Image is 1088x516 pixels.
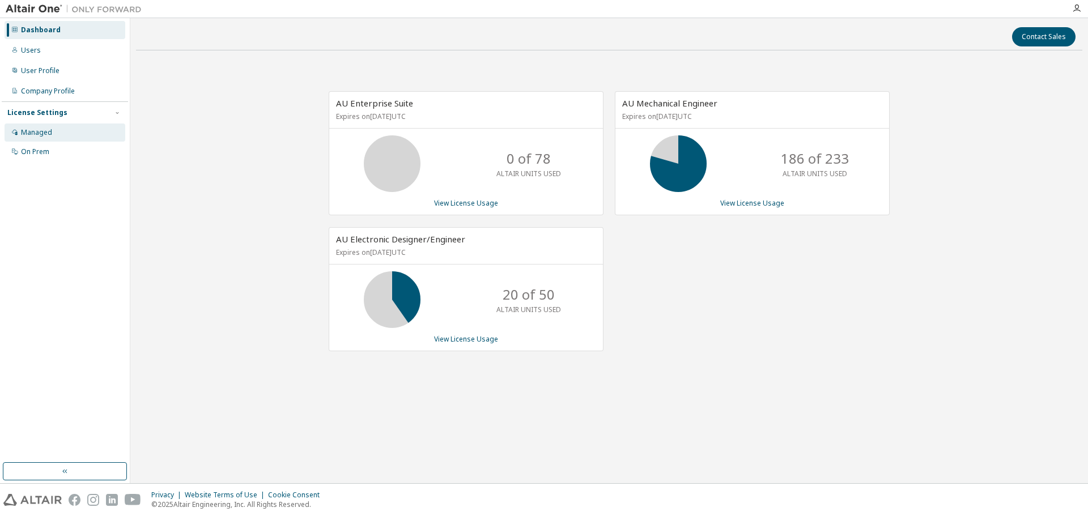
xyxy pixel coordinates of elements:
[622,97,717,109] span: AU Mechanical Engineer
[434,198,498,208] a: View License Usage
[496,169,561,178] p: ALTAIR UNITS USED
[21,25,61,35] div: Dashboard
[336,233,465,245] span: AU Electronic Designer/Engineer
[434,334,498,344] a: View License Usage
[720,198,784,208] a: View License Usage
[336,112,593,121] p: Expires on [DATE] UTC
[336,97,413,109] span: AU Enterprise Suite
[21,66,59,75] div: User Profile
[336,248,593,257] p: Expires on [DATE] UTC
[21,87,75,96] div: Company Profile
[125,494,141,506] img: youtube.svg
[87,494,99,506] img: instagram.svg
[783,169,847,178] p: ALTAIR UNITS USED
[781,149,849,168] p: 186 of 233
[21,46,41,55] div: Users
[3,494,62,506] img: altair_logo.svg
[21,147,49,156] div: On Prem
[622,112,879,121] p: Expires on [DATE] UTC
[496,305,561,314] p: ALTAIR UNITS USED
[185,491,268,500] div: Website Terms of Use
[151,491,185,500] div: Privacy
[6,3,147,15] img: Altair One
[503,285,555,304] p: 20 of 50
[151,500,326,509] p: © 2025 Altair Engineering, Inc. All Rights Reserved.
[507,149,551,168] p: 0 of 78
[7,108,67,117] div: License Settings
[1012,27,1076,46] button: Contact Sales
[268,491,326,500] div: Cookie Consent
[21,128,52,137] div: Managed
[69,494,80,506] img: facebook.svg
[106,494,118,506] img: linkedin.svg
